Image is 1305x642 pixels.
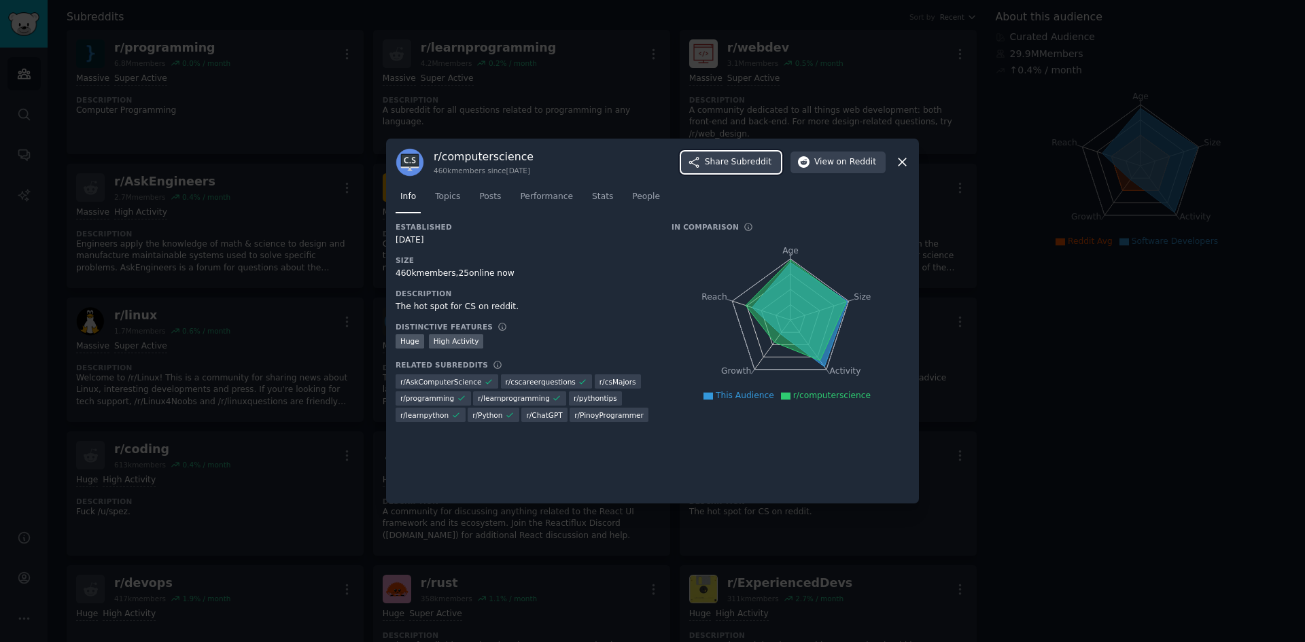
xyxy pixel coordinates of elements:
[429,334,484,349] div: High Activity
[400,377,482,387] span: r/ AskComputerScience
[681,151,781,173] button: ShareSubreddit
[705,156,771,168] span: Share
[632,191,660,203] span: People
[506,377,576,387] span: r/ cscareerquestions
[627,186,665,214] a: People
[396,186,421,214] a: Info
[396,322,493,332] h3: Distinctive Features
[672,222,739,232] h3: In Comparison
[520,191,573,203] span: Performance
[830,366,861,376] tspan: Activity
[716,391,774,400] span: This Audience
[592,191,613,203] span: Stats
[396,360,488,370] h3: Related Subreddits
[837,156,876,168] span: on Reddit
[472,410,502,420] span: r/ Python
[599,377,636,387] span: r/ csMajors
[396,148,424,177] img: computerscience
[701,291,727,301] tspan: Reach
[478,393,550,403] span: r/ learnprogramming
[396,268,652,280] div: 460k members, 25 online now
[396,334,424,349] div: Huge
[400,191,416,203] span: Info
[731,156,771,168] span: Subreddit
[400,393,454,403] span: r/ programming
[396,234,652,247] div: [DATE]
[430,186,465,214] a: Topics
[396,301,652,313] div: The hot spot for CS on reddit.
[515,186,578,214] a: Performance
[721,366,751,376] tspan: Growth
[400,410,449,420] span: r/ learnpython
[854,291,871,301] tspan: Size
[574,410,643,420] span: r/ PinoyProgrammer
[526,410,562,420] span: r/ ChatGPT
[396,222,652,232] h3: Established
[793,391,871,400] span: r/computerscience
[434,166,534,175] div: 460k members since [DATE]
[474,186,506,214] a: Posts
[396,255,652,265] h3: Size
[574,393,617,403] span: r/ pythontips
[587,186,618,214] a: Stats
[434,149,534,164] h3: r/ computerscience
[435,191,460,203] span: Topics
[782,246,799,255] tspan: Age
[479,191,501,203] span: Posts
[790,151,886,173] button: Viewon Reddit
[814,156,876,168] span: View
[396,289,652,298] h3: Description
